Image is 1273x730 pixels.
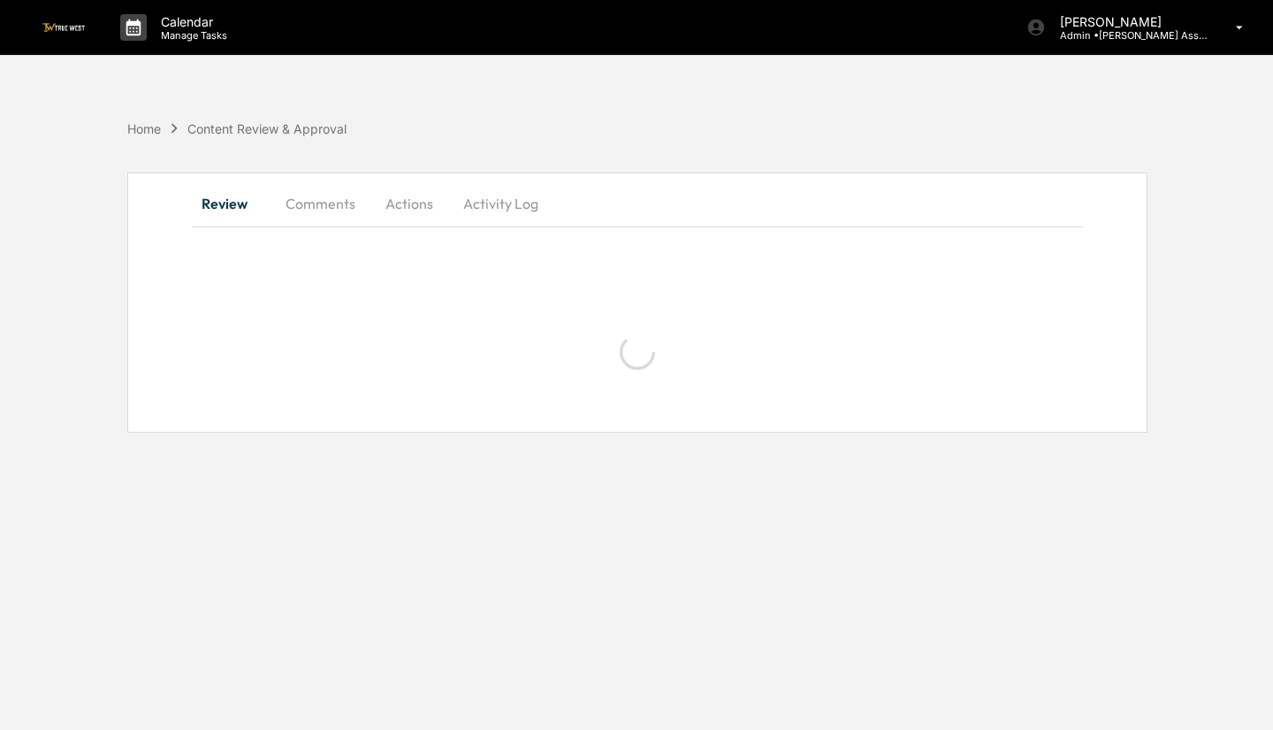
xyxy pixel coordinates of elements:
p: Admin • [PERSON_NAME] Asset Management [1046,29,1210,42]
div: Content Review & Approval [187,121,347,136]
button: Review [192,182,271,225]
p: [PERSON_NAME] [1046,14,1210,29]
button: Activity Log [449,182,553,225]
div: Home [127,121,161,136]
button: Comments [271,182,370,225]
p: Manage Tasks [147,29,236,42]
p: Calendar [147,14,236,29]
div: secondary tabs example [192,182,1083,225]
button: Actions [370,182,449,225]
img: logo [42,23,85,31]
